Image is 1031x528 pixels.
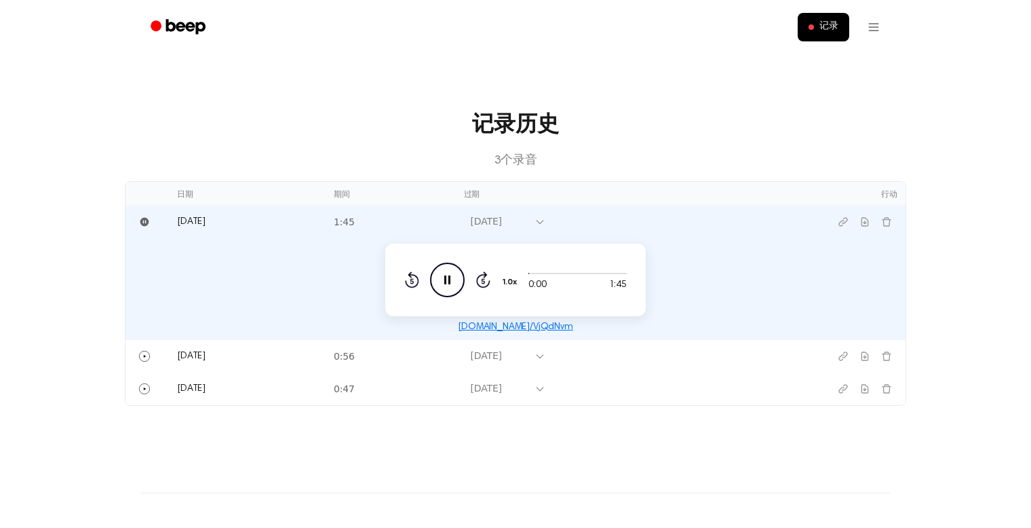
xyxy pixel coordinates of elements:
[832,345,854,367] button: 复制链接
[471,216,502,227] font: [DATE]
[334,189,350,199] font: 期间
[471,350,502,361] font: [DATE]
[609,280,627,290] font: 1:45
[134,378,155,400] button: 玩
[334,383,355,394] font: 0:47
[876,211,897,233] button: 删除录音
[513,155,537,167] font: 录音
[854,345,876,367] button: 下载录音
[177,217,206,227] font: [DATE]
[458,322,573,332] a: [DOMAIN_NAME]/VjQdNvm
[494,155,501,167] font: 3
[854,211,876,233] button: 下载录音
[177,189,193,199] font: 日期
[141,14,218,41] a: 嘟
[881,189,897,199] font: 行动
[472,114,558,136] font: 记录历史
[501,271,522,294] button: 1.0x
[471,383,502,394] font: [DATE]
[177,352,206,361] font: [DATE]
[832,211,854,233] button: 复制链接
[528,280,546,290] font: 0:00
[134,211,155,233] button: Pause
[334,216,355,227] font: 1:45
[177,384,206,394] font: [DATE]
[857,11,890,43] button: 打开菜单
[819,22,838,31] font: 记录
[464,189,480,199] font: 过期
[134,345,155,367] button: 玩
[334,351,355,362] font: 0:56
[854,378,876,400] button: 下载录音
[501,155,513,167] font: 个
[832,378,854,400] button: 复制链接
[503,278,516,286] font: 1.0x
[798,13,849,41] button: 记录
[876,378,897,400] button: 删除录音
[876,345,897,367] button: 删除录音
